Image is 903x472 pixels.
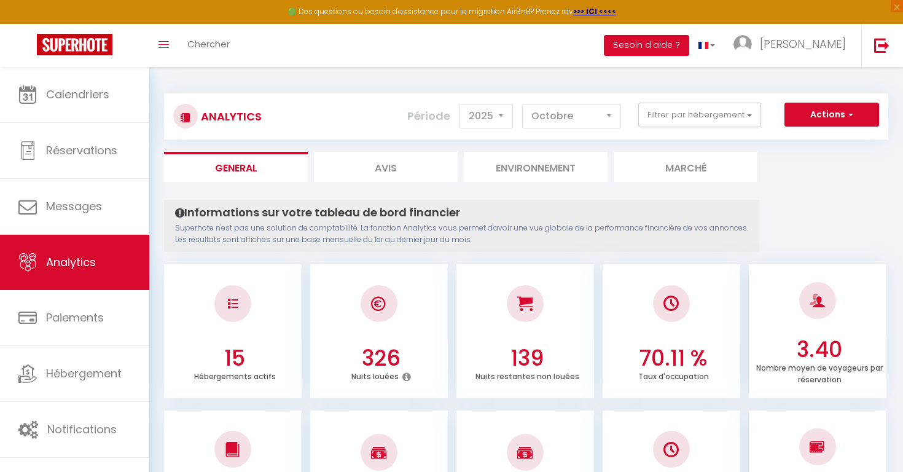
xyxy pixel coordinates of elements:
p: Superhote n'est pas une solution de comptabilité. La fonction Analytics vous permet d'avoir une v... [175,222,748,246]
a: ... [PERSON_NAME] [724,24,861,67]
img: NO IMAGE [663,442,679,457]
img: NO IMAGE [228,299,238,309]
img: Super Booking [37,34,112,55]
span: Réservations [46,143,117,158]
p: Hébergements actifs [194,369,276,382]
h3: 15 [171,345,299,371]
li: Marché [614,152,757,182]
p: Nuits louées [351,369,399,382]
p: Nuits restantes non louées [475,369,579,382]
p: Nombre moyen de voyageurs par réservation [756,360,883,385]
p: Taux d'occupation [638,369,709,382]
button: Filtrer par hébergement [638,103,761,127]
h3: Analytics [198,103,262,130]
label: Période [407,103,450,130]
span: Analytics [46,254,96,270]
a: Chercher [178,24,239,67]
span: Calendriers [46,87,109,102]
span: Chercher [187,37,230,50]
span: [PERSON_NAME] [760,36,846,52]
img: NO IMAGE [810,439,825,454]
li: Avis [314,152,458,182]
li: General [164,152,308,182]
h4: Informations sur votre tableau de bord financier [175,206,748,219]
button: Actions [784,103,879,127]
span: Hébergement [46,366,122,381]
h3: 70.11 % [609,345,737,371]
span: Messages [46,199,102,214]
span: Paiements [46,310,104,325]
li: Environnement [464,152,608,182]
button: Besoin d'aide ? [604,35,689,56]
h3: 139 [463,345,591,371]
img: logout [874,37,889,53]
h3: 3.40 [756,337,883,363]
h3: 326 [317,345,445,371]
a: >>> ICI <<<< [573,6,616,17]
span: Notifications [47,422,117,437]
img: ... [733,35,752,53]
